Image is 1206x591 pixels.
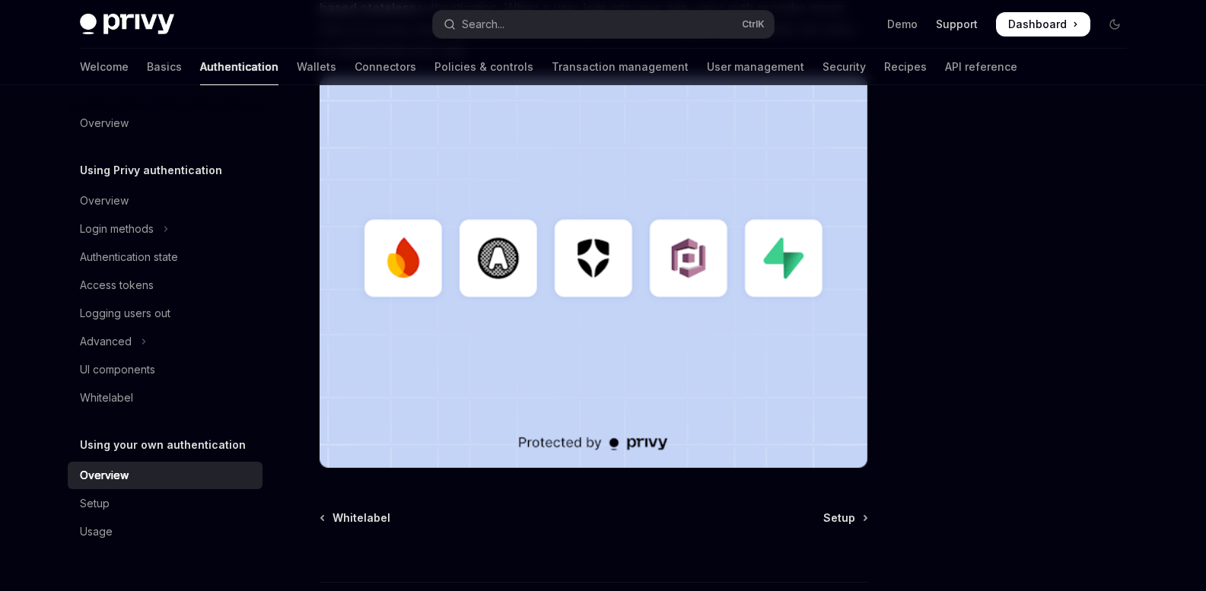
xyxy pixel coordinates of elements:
[742,18,765,30] span: Ctrl K
[321,510,390,526] a: Whitelabel
[1008,17,1067,32] span: Dashboard
[996,12,1090,37] a: Dashboard
[68,187,263,214] a: Overview
[297,49,336,85] a: Wallets
[80,49,129,85] a: Welcome
[68,518,263,545] a: Usage
[80,161,222,180] h5: Using Privy authentication
[68,110,263,137] a: Overview
[884,49,927,85] a: Recipes
[80,494,110,513] div: Setup
[80,220,154,238] div: Login methods
[68,243,263,271] a: Authentication state
[80,114,129,132] div: Overview
[80,14,174,35] img: dark logo
[80,466,129,485] div: Overview
[80,361,155,379] div: UI components
[936,17,978,32] a: Support
[433,11,774,38] button: Open search
[355,49,416,85] a: Connectors
[68,300,263,327] a: Logging users out
[68,356,263,383] a: UI components
[320,76,868,468] img: JWT-based auth splash
[80,276,154,294] div: Access tokens
[200,49,278,85] a: Authentication
[823,49,866,85] a: Security
[80,304,170,323] div: Logging users out
[68,328,263,355] button: Toggle Advanced section
[552,49,689,85] a: Transaction management
[68,462,263,489] a: Overview
[333,510,390,526] span: Whitelabel
[80,332,132,351] div: Advanced
[887,17,918,32] a: Demo
[80,436,246,454] h5: Using your own authentication
[823,510,855,526] span: Setup
[462,15,504,33] div: Search...
[1103,12,1127,37] button: Toggle dark mode
[707,49,804,85] a: User management
[68,272,263,299] a: Access tokens
[68,490,263,517] a: Setup
[823,510,867,526] a: Setup
[68,215,263,243] button: Toggle Login methods section
[147,49,182,85] a: Basics
[434,49,533,85] a: Policies & controls
[80,389,133,407] div: Whitelabel
[80,192,129,210] div: Overview
[68,384,263,411] a: Whitelabel
[80,523,113,541] div: Usage
[945,49,1017,85] a: API reference
[80,248,178,266] div: Authentication state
